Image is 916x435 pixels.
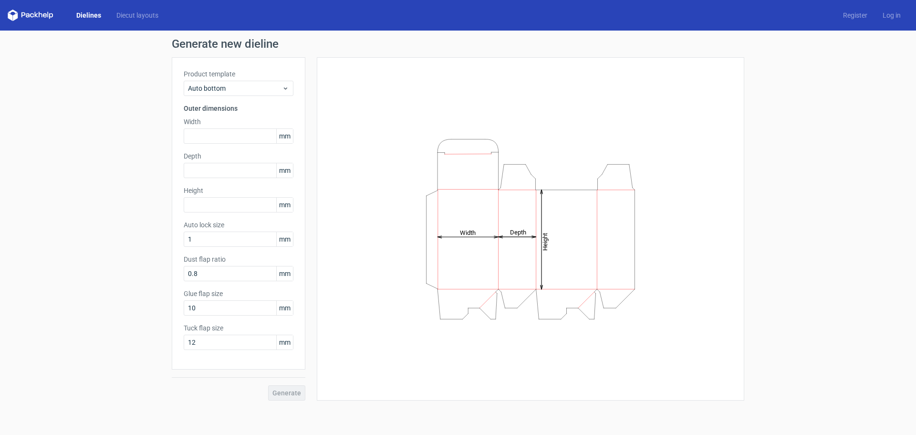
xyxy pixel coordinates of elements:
[184,323,293,333] label: Tuck flap size
[184,69,293,79] label: Product template
[875,11,908,20] a: Log in
[276,335,293,350] span: mm
[276,232,293,246] span: mm
[184,151,293,161] label: Depth
[69,11,109,20] a: Dielines
[276,301,293,315] span: mm
[541,233,549,250] tspan: Height
[184,255,293,264] label: Dust flap ratio
[276,198,293,212] span: mm
[184,289,293,298] label: Glue flap size
[276,266,293,281] span: mm
[184,186,293,195] label: Height
[184,117,293,127] label: Width
[276,163,293,178] span: mm
[510,229,526,236] tspan: Depth
[172,38,744,50] h1: Generate new dieline
[835,11,875,20] a: Register
[184,220,293,230] label: Auto lock size
[276,129,293,143] span: mm
[188,84,282,93] span: Auto bottom
[460,229,476,236] tspan: Width
[184,104,293,113] h3: Outer dimensions
[109,11,166,20] a: Diecut layouts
